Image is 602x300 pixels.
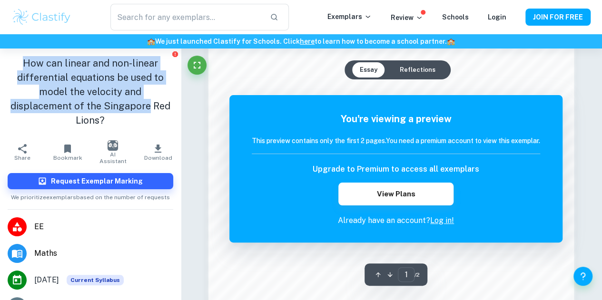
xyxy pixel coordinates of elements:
button: Report issue [172,50,179,58]
a: Login [488,13,506,21]
h6: Request Exemplar Marking [51,176,143,186]
button: Download [136,139,181,165]
h5: You're viewing a preview [252,112,540,126]
h6: We just launched Clastify for Schools. Click to learn how to become a school partner. [2,36,600,47]
span: Bookmark [53,155,82,161]
img: AI Assistant [108,140,118,151]
h6: Upgrade to Premium to access all exemplars [313,164,479,175]
button: Bookmark [45,139,90,165]
div: This exemplar is based on the current syllabus. Feel free to refer to it for inspiration/ideas wh... [67,275,124,285]
button: AI Assistant [90,139,136,165]
p: Review [391,12,423,23]
button: Fullscreen [188,56,207,75]
button: JOIN FOR FREE [525,9,591,26]
span: [DATE] [34,274,59,286]
button: Essay [352,62,385,77]
span: Share [14,155,30,161]
span: 🏫 [447,38,455,45]
p: Already have an account? [252,215,540,226]
span: We prioritize exemplars based on the number of requests [11,189,170,202]
h1: How can linear and non-linear differential equations be used to model the velocity and displaceme... [8,56,173,127]
a: Schools [442,13,469,21]
button: Help and Feedback [573,267,592,286]
h6: This preview contains only the first 2 pages. You need a premium account to view this exemplar. [252,135,540,146]
span: Maths [34,248,173,259]
button: View Plans [338,183,454,205]
p: Exemplars [327,11,372,22]
span: 🏫 [147,38,155,45]
button: Request Exemplar Marking [8,173,173,189]
span: / 2 [414,271,420,279]
span: AI Assistant [96,151,130,165]
a: here [300,38,315,45]
input: Search for any exemplars... [110,4,263,30]
span: Download [144,155,172,161]
span: Current Syllabus [67,275,124,285]
span: EE [34,221,173,232]
a: Log in! [430,216,454,225]
img: Clastify logo [11,8,72,27]
button: Reflections [392,62,443,77]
